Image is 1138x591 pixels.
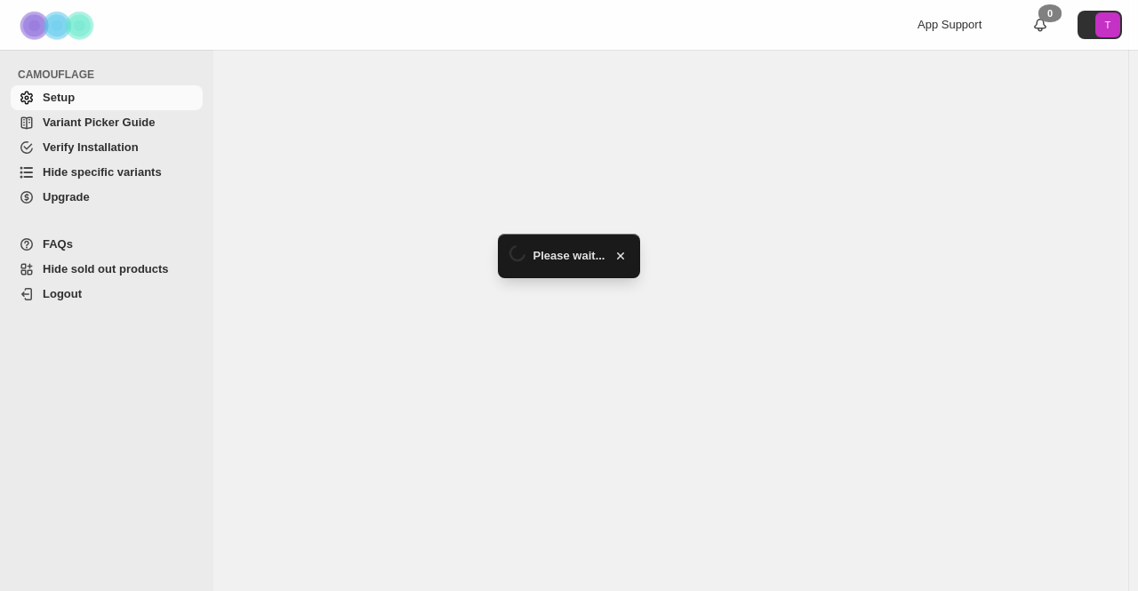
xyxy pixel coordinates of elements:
[11,282,203,307] a: Logout
[11,160,203,185] a: Hide specific variants
[43,140,139,154] span: Verify Installation
[1095,12,1120,37] span: Avatar with initials T
[18,68,204,82] span: CAMOUFLAGE
[1031,16,1049,34] a: 0
[43,262,169,276] span: Hide sold out products
[11,257,203,282] a: Hide sold out products
[43,165,162,179] span: Hide specific variants
[11,85,203,110] a: Setup
[11,135,203,160] a: Verify Installation
[43,287,82,300] span: Logout
[1078,11,1122,39] button: Avatar with initials T
[11,232,203,257] a: FAQs
[14,1,103,50] img: Camouflage
[43,116,155,129] span: Variant Picker Guide
[533,247,605,265] span: Please wait...
[43,91,75,104] span: Setup
[43,237,73,251] span: FAQs
[11,110,203,135] a: Variant Picker Guide
[918,18,982,31] span: App Support
[1105,20,1111,30] text: T
[11,185,203,210] a: Upgrade
[1038,4,1062,22] div: 0
[43,190,90,204] span: Upgrade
